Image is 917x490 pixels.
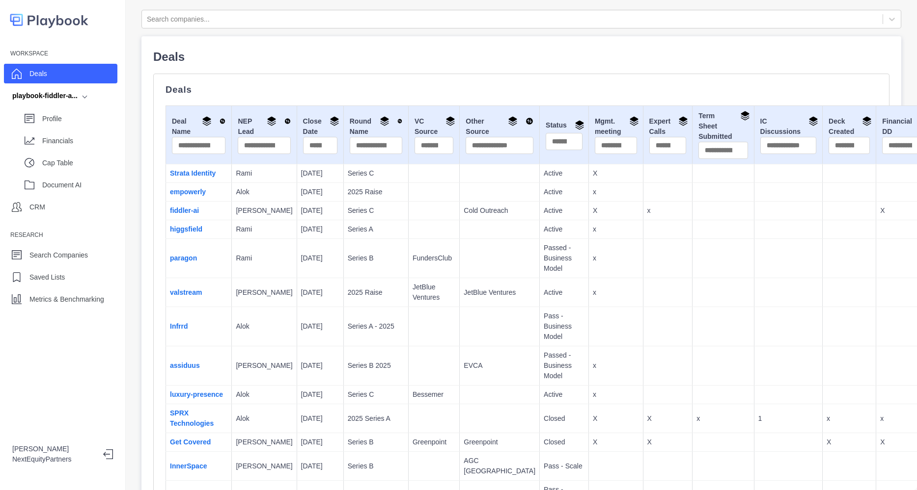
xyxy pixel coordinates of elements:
div: Round Name [350,116,402,137]
p: Rami [236,168,292,179]
p: Financials [42,136,117,146]
p: NextEquityPartners [12,454,95,464]
img: Sort [526,116,533,126]
img: Group By [740,111,750,121]
p: Profile [42,114,117,124]
p: Active [544,224,584,234]
a: higgsfield [170,225,202,233]
img: Group By [267,116,277,126]
p: [PERSON_NAME] [12,444,95,454]
p: [PERSON_NAME] [236,437,292,447]
p: [DATE] [301,321,339,332]
p: x [593,187,639,197]
a: Strata Identity [170,169,216,177]
div: Expert Calls [649,116,687,137]
a: assiduus [170,361,200,369]
p: x [593,253,639,263]
p: [PERSON_NAME] [236,206,292,216]
p: [DATE] [301,168,339,179]
p: JetBlue Ventures [413,282,455,303]
p: [DATE] [301,437,339,447]
p: Cold Outreach [464,206,535,216]
p: 1 [758,413,818,424]
p: Series C [348,206,404,216]
p: Active [544,389,584,400]
p: Passed - Business Model [544,350,584,381]
p: Pass - Scale [544,461,584,471]
p: x [696,413,750,424]
p: X [593,206,639,216]
p: [DATE] [301,389,339,400]
p: Series B [348,253,404,263]
p: Active [544,168,584,179]
a: valstream [170,288,202,296]
div: NEP Lead [238,116,290,137]
p: Greenpoint [413,437,455,447]
p: Deals [29,69,47,79]
p: [DATE] [301,287,339,298]
p: Saved Lists [29,272,65,283]
div: playbook-fiddler-a... [12,91,78,101]
div: Close Date [303,116,337,137]
p: [DATE] [301,461,339,471]
p: AGC [GEOGRAPHIC_DATA] [464,456,535,476]
p: [DATE] [301,361,339,371]
img: Group By [380,116,389,126]
p: Series A [348,224,404,234]
p: X [647,437,689,447]
div: Deal Name [172,116,225,137]
p: Search Companies [29,250,88,260]
p: Alok [236,321,292,332]
p: x [647,206,689,216]
div: Term Sheet Submitted [698,111,748,142]
p: [DATE] [301,187,339,197]
p: Series C [348,168,404,179]
img: Group By [330,116,339,126]
p: JetBlue Ventures [464,287,535,298]
p: Alok [236,187,292,197]
img: Group By [508,116,518,126]
p: Deals [166,86,877,94]
p: Passed - Business Model [544,243,584,274]
p: X [593,413,639,424]
a: SPRX Technologies [170,409,214,427]
p: [DATE] [301,206,339,216]
p: x [593,224,639,234]
p: [PERSON_NAME] [236,361,292,371]
p: 2025 Raise [348,287,404,298]
p: Series B 2025 [348,361,404,371]
p: X [593,437,639,447]
p: Document AI [42,180,117,190]
p: Cap Table [42,158,117,168]
p: Series C [348,389,404,400]
p: EVCA [464,361,535,371]
div: Deck Created [829,116,870,137]
p: [DATE] [301,253,339,263]
div: Other Source [466,116,533,137]
p: X [647,413,689,424]
p: Bessemer [413,389,455,400]
p: 2025 Series A [348,413,404,424]
p: Rami [236,224,292,234]
p: Greenpoint [464,437,535,447]
p: [DATE] [301,413,339,424]
img: Group By [575,120,584,130]
p: CRM [29,202,45,212]
a: paragon [170,254,197,262]
img: Sort [220,116,226,126]
img: Group By [862,116,872,126]
p: [PERSON_NAME] [236,461,292,471]
img: Group By [629,116,639,126]
div: Status [546,120,583,133]
p: Pass - Business Model [544,311,584,342]
p: x [827,413,872,424]
div: IC Discussions [760,116,816,137]
p: 2025 Raise [348,187,404,197]
p: Deals [153,48,889,66]
p: Rami [236,253,292,263]
a: InnerSpace [170,462,207,470]
p: X [827,437,872,447]
img: Sort [284,116,291,126]
p: FundersClub [413,253,455,263]
p: X [593,168,639,179]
